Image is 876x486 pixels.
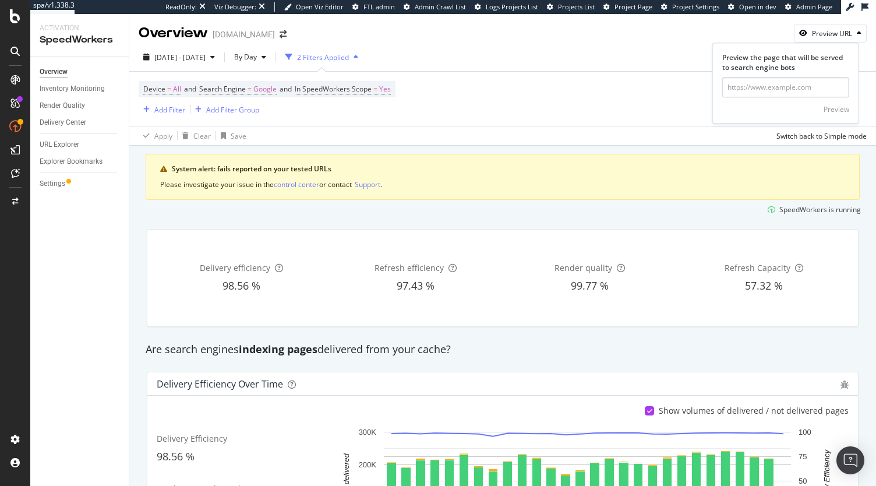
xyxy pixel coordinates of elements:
a: Overview [40,66,121,78]
button: 2 Filters Applied [281,48,363,66]
a: Project Settings [661,2,719,12]
div: Delivery Center [40,117,86,129]
span: = [248,84,252,94]
span: [DATE] - [DATE] [154,52,206,62]
div: System alert: fails reported on your tested URLs [172,164,845,174]
div: ReadOnly: [165,2,197,12]
strong: indexing pages [239,342,317,356]
text: 200K [359,460,377,469]
a: Settings [40,178,121,190]
div: Preview URL [812,29,852,38]
span: Search Engine [199,84,246,94]
div: Activation [40,23,119,33]
button: Preview [824,100,849,119]
div: [DOMAIN_NAME] [213,29,275,40]
button: Clear [178,126,211,145]
div: SpeedWorkers is running [779,205,861,214]
div: Overview [40,66,68,78]
span: Google [253,81,277,97]
span: FTL admin [363,2,395,11]
span: 98.56 % [222,279,260,293]
div: warning banner [146,154,860,200]
span: Delivery efficiency [200,262,270,273]
div: Clear [193,131,211,141]
span: and [184,84,196,94]
a: Explorer Bookmarks [40,156,121,168]
span: By Day [229,52,257,62]
span: = [373,84,377,94]
span: All [173,81,181,97]
div: URL Explorer [40,139,79,151]
div: 2 Filters Applied [297,52,349,62]
button: control center [274,179,319,190]
span: = [167,84,171,94]
a: URL Explorer [40,139,121,151]
span: Project Settings [672,2,719,11]
button: Preview URL [794,24,867,43]
div: Explorer Bookmarks [40,156,103,168]
span: In SpeedWorkers Scope [295,84,372,94]
span: Yes [379,81,391,97]
div: Preview the page that will be served to search engine bots [722,52,849,72]
span: Render quality [554,262,612,273]
div: Open Intercom Messenger [836,446,864,474]
a: Project Page [603,2,652,12]
span: Refresh Capacity [725,262,790,273]
div: Settings [40,178,65,190]
div: Add Filter [154,105,185,115]
div: control center [274,179,319,189]
button: [DATE] - [DATE] [139,48,220,66]
a: Logs Projects List [475,2,538,12]
a: Admin Crawl List [404,2,466,12]
div: Save [231,131,246,141]
span: and [280,84,292,94]
span: 98.56 % [157,449,195,463]
a: Delivery Center [40,117,121,129]
div: Show volumes of delivered / not delivered pages [659,405,849,417]
div: Preview [824,104,849,114]
button: Add Filter Group [190,103,259,117]
div: Switch back to Simple mode [776,131,867,141]
span: Open in dev [739,2,776,11]
div: Please investigate your issue in the or contact . [160,179,845,190]
text: 75 [799,452,807,461]
button: Add Filter [139,103,185,117]
div: Inventory Monitoring [40,83,105,95]
text: 100 [799,428,811,436]
div: bug [840,381,849,389]
div: arrow-right-arrow-left [280,30,287,38]
div: Are search engines delivered from your cache? [140,342,866,357]
a: Inventory Monitoring [40,83,121,95]
a: Admin Page [785,2,832,12]
div: Render Quality [40,100,85,112]
span: Refresh efficiency [375,262,444,273]
span: Admin Page [796,2,832,11]
span: Admin Crawl List [415,2,466,11]
a: Open in dev [728,2,776,12]
div: Add Filter Group [206,105,259,115]
button: By Day [229,48,271,66]
span: Device [143,84,165,94]
button: Support [355,179,380,190]
a: Render Quality [40,100,121,112]
input: https://www.example.com [722,78,849,98]
button: Apply [139,126,172,145]
div: Viz Debugger: [214,2,256,12]
div: Support [355,179,380,189]
div: Overview [139,23,208,43]
span: 57.32 % [745,279,783,293]
span: 99.77 % [571,279,609,293]
span: Projects List [558,2,595,11]
button: Save [216,126,246,145]
span: Logs Projects List [486,2,538,11]
button: Switch back to Simple mode [772,126,867,145]
a: Projects List [547,2,595,12]
div: SpeedWorkers [40,33,119,47]
text: 50 [799,477,807,485]
div: Apply [154,131,172,141]
span: Open Viz Editor [296,2,344,11]
text: 300K [359,428,377,436]
span: Project Page [614,2,652,11]
div: Delivery Efficiency over time [157,378,283,390]
a: FTL admin [352,2,395,12]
